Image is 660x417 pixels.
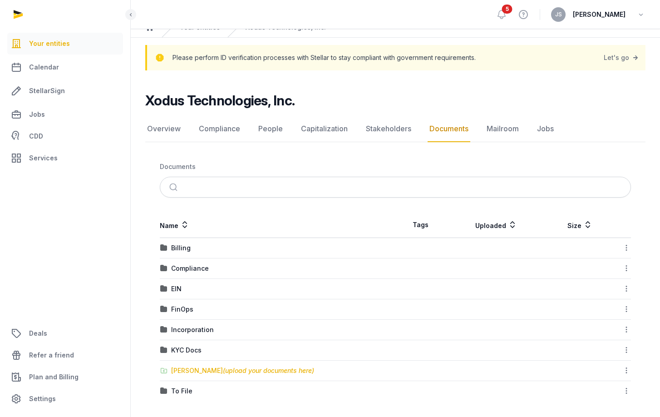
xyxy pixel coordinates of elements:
[551,7,566,22] button: JS
[7,323,123,344] a: Deals
[446,212,546,238] th: Uploaded
[7,80,123,102] a: StellarSign
[160,326,167,333] img: folder.svg
[29,153,58,164] span: Services
[160,306,167,313] img: folder.svg
[171,305,193,314] div: FinOps
[29,109,45,120] span: Jobs
[7,56,123,78] a: Calendar
[29,393,56,404] span: Settings
[7,147,123,169] a: Services
[29,328,47,339] span: Deals
[171,387,192,396] div: To File
[555,12,562,17] span: JS
[7,127,123,145] a: CDD
[604,51,640,64] a: Let's go
[171,243,191,253] div: Billing
[428,116,470,142] a: Documents
[164,177,185,197] button: Submit
[223,367,314,374] span: (upload your documents here)
[171,346,202,355] div: KYC Docs
[29,350,74,361] span: Refer a friend
[615,373,660,417] iframe: Chat Widget
[256,116,285,142] a: People
[395,212,446,238] th: Tags
[299,116,350,142] a: Capitalization
[7,344,123,366] a: Refer a friend
[160,244,167,252] img: folder.svg
[502,5,512,14] span: 5
[145,116,645,142] nav: Tabs
[573,9,626,20] span: [PERSON_NAME]
[29,131,43,142] span: CDD
[7,366,123,388] a: Plan and Billing
[29,372,79,382] span: Plan and Billing
[7,388,123,410] a: Settings
[535,116,556,142] a: Jobs
[197,116,242,142] a: Compliance
[29,38,70,49] span: Your entities
[29,85,65,96] span: StellarSign
[145,116,182,142] a: Overview
[7,104,123,125] a: Jobs
[160,265,167,272] img: folder.svg
[171,264,209,273] div: Compliance
[546,212,614,238] th: Size
[160,157,631,177] nav: Breadcrumb
[160,212,395,238] th: Name
[160,387,167,395] img: folder.svg
[160,162,196,171] div: Documents
[364,116,413,142] a: Stakeholders
[171,284,182,293] div: EIN
[160,347,167,354] img: folder.svg
[485,116,521,142] a: Mailroom
[160,367,167,374] img: folder-upload.svg
[171,366,314,375] div: [PERSON_NAME]
[172,51,476,64] p: Please perform ID verification processes with Stellar to stay compliant with government requireme...
[29,62,59,73] span: Calendar
[7,33,123,55] a: Your entities
[171,325,214,334] div: Incorporation
[145,92,295,109] h2: Xodus Technologies, Inc.
[160,285,167,293] img: folder.svg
